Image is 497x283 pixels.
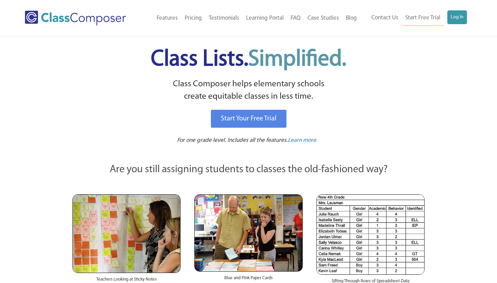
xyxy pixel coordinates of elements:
[248,48,346,71] span: Simplified.
[342,11,360,26] a: Blog
[288,136,318,145] a: Learn more.
[304,11,342,26] a: Case Studies
[211,110,286,128] a: Start Your Free Trial
[402,10,444,26] a: Start Free Trial
[181,11,205,26] a: Pricing
[368,10,402,26] a: Contact Us
[25,11,126,26] img: Class Composer
[142,11,360,26] nav: Header Menu
[447,10,467,24] a: Log In
[360,10,467,26] nav: Header Menu
[72,162,425,177] p: Are you still assigning students to classes the old-fashioned way?
[71,78,426,103] p: Class Composer helps elementary schools create equitable classes in less time.
[177,137,288,143] span: For one grade level. Includes all the features.
[205,11,243,26] a: Testimonials
[243,11,287,26] a: Learning Portal
[221,115,276,122] span: Start Your Free Trial
[151,48,346,71] span: Class Lists.
[72,194,181,273] img: Teachers Looking at Sticky Notes
[316,194,425,275] img: Spreadsheets
[287,11,304,26] a: FAQ
[288,137,318,143] span: Learn more.
[153,11,181,26] a: Features
[194,194,302,271] img: Blue and Pink Paper Cards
